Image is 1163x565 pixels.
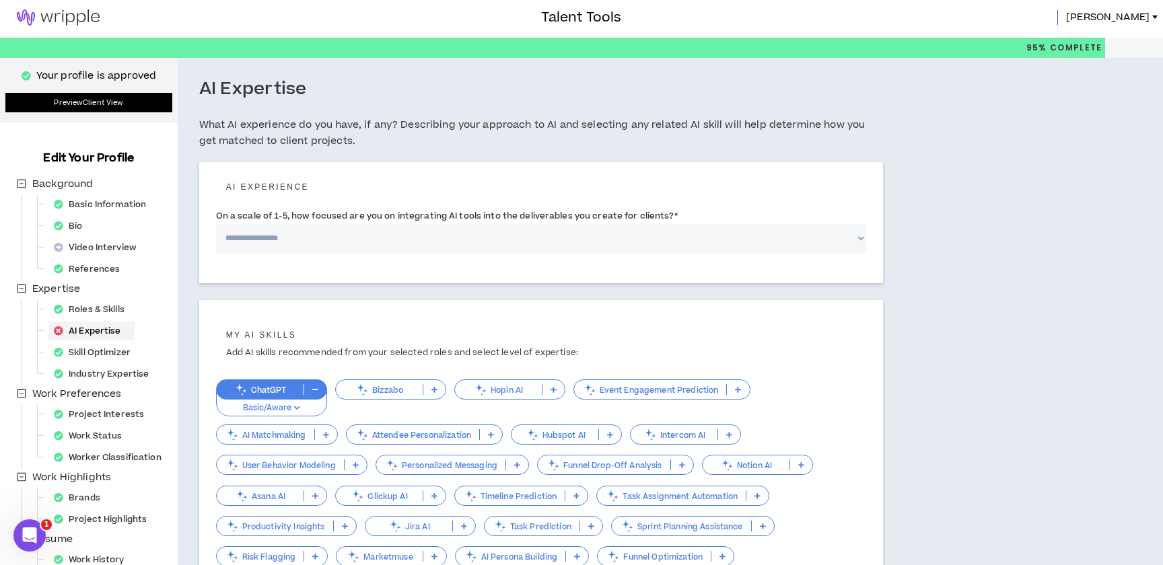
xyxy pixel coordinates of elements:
span: Resume [32,532,73,546]
div: AI Expertise [48,322,135,340]
p: User Behavior Modeling [217,460,344,470]
p: Timeline Prediction [455,491,565,501]
span: minus-square [17,389,26,398]
p: Attendee Personalization [347,430,479,440]
p: ChatGPT [217,385,304,395]
p: Risk Flagging [217,552,304,562]
p: Hopin AI [455,385,542,395]
p: Basic/Aware [225,402,318,414]
iframe: Intercom live chat [13,519,46,552]
h3: Talent Tools [541,7,621,28]
div: Skill Optimizer [48,343,144,362]
span: Expertise [30,281,83,297]
p: Event Engagement Prediction [574,385,727,395]
span: Work Highlights [32,470,111,484]
div: Video Interview [48,238,150,257]
div: Work Status [48,426,135,445]
h5: What AI experience do you have, if any? Describing your approach to AI and selecting any related ... [199,117,883,149]
span: Work Preferences [32,387,121,401]
a: PreviewClient View [5,93,172,112]
div: Roles & Skills [48,300,138,319]
p: Your profile is approved [36,69,156,83]
h3: AI Expertise [199,78,307,101]
div: Worker Classification [48,448,175,467]
p: Clickup AI [336,491,423,501]
p: Bizzabo [336,385,423,395]
span: Expertise [32,282,80,296]
p: Marketmuse [337,552,423,562]
div: Brands [48,488,114,507]
div: Industry Expertise [48,365,162,383]
span: Work Highlights [30,469,114,486]
span: Work Preferences [30,386,124,402]
p: Hubspot AI [512,430,598,440]
div: Bio [48,217,96,235]
span: Background [30,176,96,192]
button: Basic/Aware [216,391,327,416]
p: Task Prediction [485,521,579,531]
p: Jira AI [365,521,452,531]
div: Basic Information [48,195,160,214]
p: Task Assignment Automation [597,491,746,501]
h5: AI experience [216,182,866,192]
p: Personalized Messaging [376,460,505,470]
p: 95% [1026,38,1102,58]
span: [PERSON_NAME] [1066,10,1150,25]
p: Productivity Insights [217,521,333,531]
span: 1 [41,519,52,530]
span: Resume [30,531,75,548]
p: Add AI skills recommended from your selected roles and select level of expertise: [216,346,866,359]
p: AI Persona Building [456,552,566,562]
div: Project Interests [48,405,157,424]
span: Background [32,177,93,191]
span: minus-square [17,179,26,188]
h3: Edit Your Profile [38,150,139,166]
span: minus-square [17,472,26,482]
p: Asana AI [217,491,304,501]
p: Sprint Planning Assistance [612,521,751,531]
p: Intercom AI [631,430,717,440]
div: References [48,260,133,278]
h5: My AI skills [216,330,866,340]
p: Notion AI [703,460,789,470]
span: minus-square [17,284,26,293]
p: Funnel Optimization [598,552,711,562]
p: AI Matchmaking [217,430,314,440]
div: Project Highlights [48,510,160,529]
label: On a scale of 1-5, how focused are you on integrating AI tools into the deliverables you create f... [216,205,678,227]
span: Complete [1047,42,1102,54]
p: Funnel Drop-Off Analysis [538,460,670,470]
